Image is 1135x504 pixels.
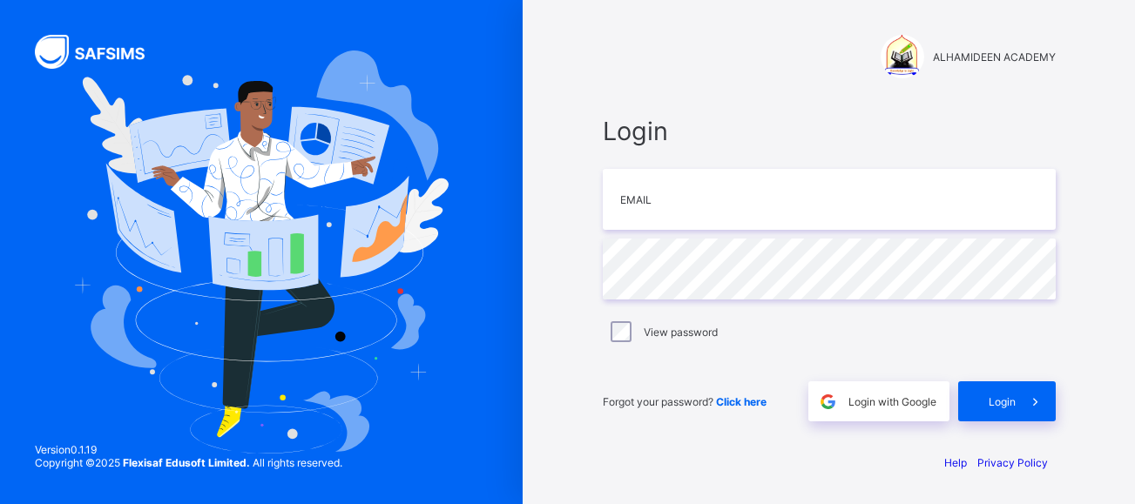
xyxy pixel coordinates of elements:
[35,456,342,469] span: Copyright © 2025 All rights reserved.
[644,326,718,339] label: View password
[977,456,1048,469] a: Privacy Policy
[848,395,936,408] span: Login with Google
[35,443,342,456] span: Version 0.1.19
[123,456,250,469] strong: Flexisaf Edusoft Limited.
[989,395,1016,408] span: Login
[818,392,838,412] img: google.396cfc9801f0270233282035f929180a.svg
[933,50,1056,64] span: ALHAMIDEEN ACADEMY
[716,395,767,408] a: Click here
[603,116,1056,146] span: Login
[74,50,449,454] img: Hero Image
[603,395,767,408] span: Forgot your password?
[35,35,166,69] img: SAFSIMS Logo
[944,456,967,469] a: Help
